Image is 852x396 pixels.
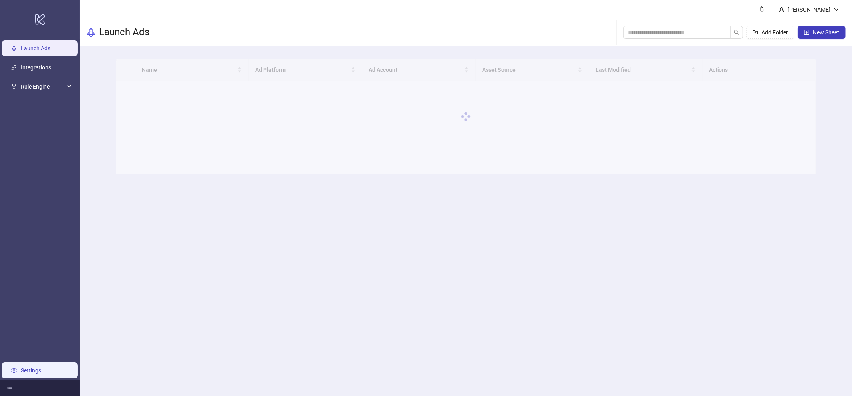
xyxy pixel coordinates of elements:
span: user [779,7,784,12]
span: Rule Engine [21,79,65,95]
span: New Sheet [813,29,839,36]
span: Add Folder [761,29,788,36]
span: menu-fold [6,385,12,391]
span: folder-add [753,30,758,35]
h3: Launch Ads [99,26,149,39]
span: plus-square [804,30,810,35]
button: New Sheet [798,26,846,39]
a: Integrations [21,64,51,71]
span: bell [759,6,765,12]
span: rocket [86,28,96,37]
span: fork [11,84,17,89]
span: search [734,30,739,35]
a: Launch Ads [21,45,50,51]
div: [PERSON_NAME] [784,5,834,14]
button: Add Folder [746,26,794,39]
span: down [834,7,839,12]
a: Settings [21,367,41,374]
